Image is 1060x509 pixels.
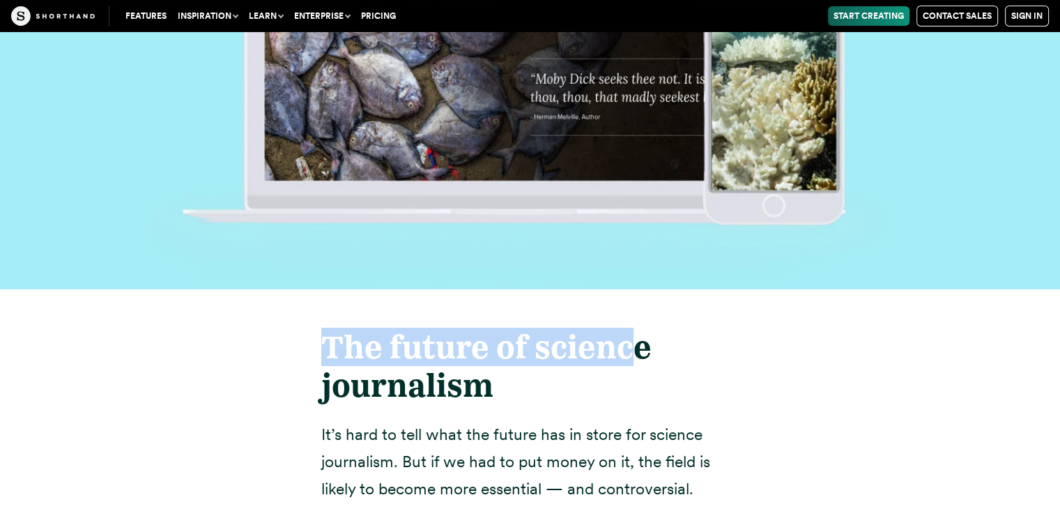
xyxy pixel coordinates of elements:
img: The Craft [11,6,95,26]
a: Contact Sales [916,6,998,26]
a: Sign in [1005,6,1049,26]
p: It’s hard to tell what the future has in store for science journalism. But if we had to put money... [321,421,739,503]
a: Start Creating [828,6,909,26]
a: Features [120,6,172,26]
button: Learn [243,6,289,26]
button: Inspiration [172,6,243,26]
strong: The future of science journalism [321,328,652,404]
button: Enterprise [289,6,355,26]
a: Pricing [355,6,401,26]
